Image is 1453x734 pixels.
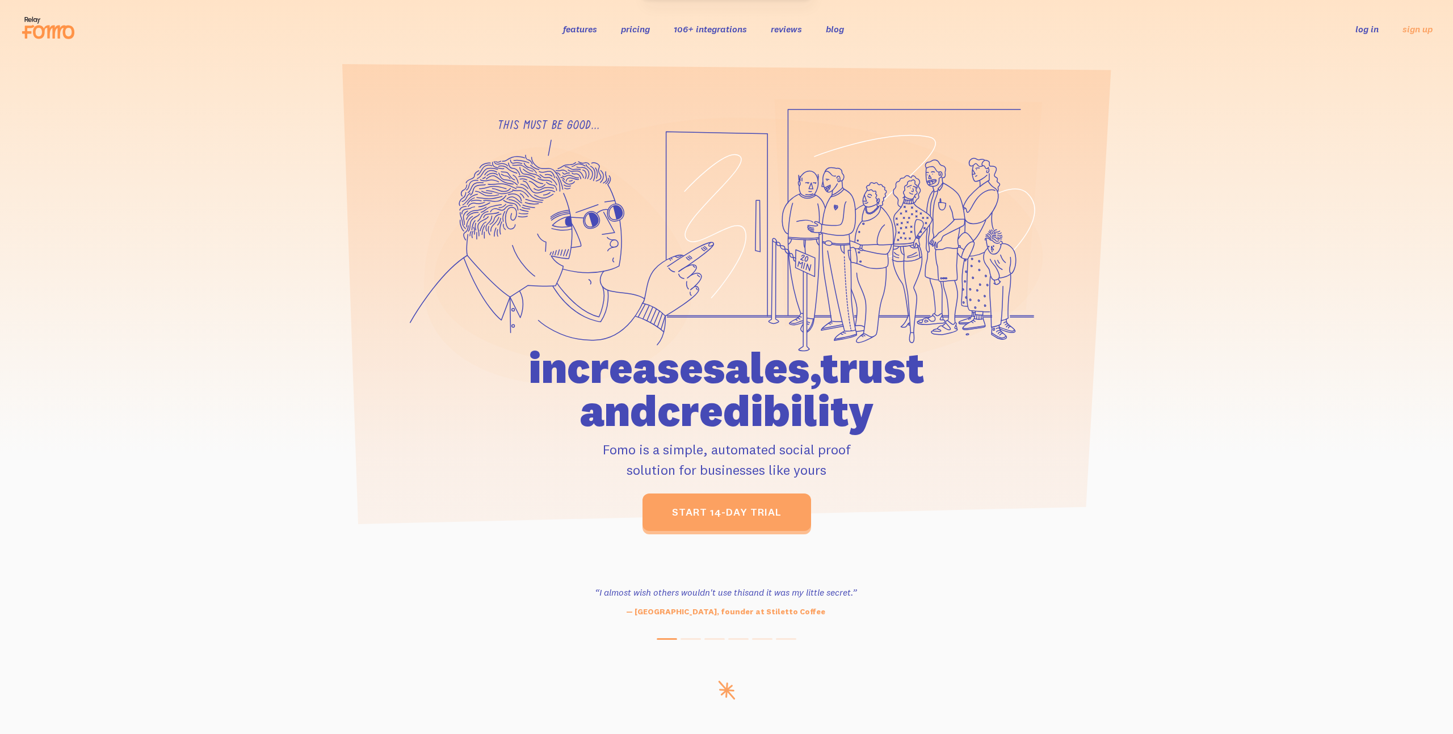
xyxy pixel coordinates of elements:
a: log in [1355,23,1379,35]
a: sign up [1402,23,1433,35]
a: blog [826,23,844,35]
a: pricing [621,23,650,35]
a: reviews [771,23,802,35]
p: — [GEOGRAPHIC_DATA], founder at Stiletto Coffee [571,606,881,618]
h1: increase sales, trust and credibility [464,346,989,432]
p: Fomo is a simple, automated social proof solution for businesses like yours [464,439,989,480]
h3: “I almost wish others wouldn't use this and it was my little secret.” [571,585,881,599]
a: start 14-day trial [642,493,811,531]
a: 106+ integrations [674,23,747,35]
a: features [563,23,597,35]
